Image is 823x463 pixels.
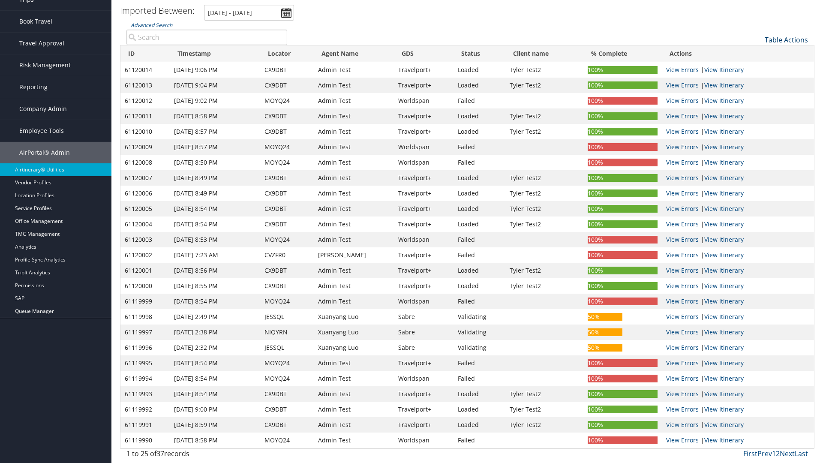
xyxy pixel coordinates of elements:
[454,309,505,325] td: Validating
[666,328,699,336] a: View errors
[662,417,814,433] td: |
[170,186,261,201] td: [DATE] 8:49 PM
[314,124,394,139] td: Admin Test
[666,297,699,305] a: View errors
[394,355,454,371] td: Travelport+
[588,359,658,367] div: 100%
[314,201,394,216] td: Admin Test
[394,247,454,263] td: Travelport+
[314,309,394,325] td: Xuanyang Luo
[454,78,505,93] td: Loaded
[120,263,170,278] td: 61120001
[314,216,394,232] td: Admin Test
[260,186,314,201] td: CX9DBT
[704,127,744,135] a: View Itinerary Details
[505,216,583,232] td: Tyler Test2
[120,93,170,108] td: 61120012
[170,402,261,417] td: [DATE] 9:00 PM
[666,421,699,429] a: View errors
[588,159,658,166] div: 100%
[662,78,814,93] td: |
[666,189,699,197] a: View errors
[588,267,658,274] div: 100%
[170,355,261,371] td: [DATE] 8:54 PM
[170,155,261,170] td: [DATE] 8:50 PM
[666,158,699,166] a: View errors
[170,371,261,386] td: [DATE] 8:54 PM
[120,155,170,170] td: 61120008
[666,235,699,244] a: View errors
[588,189,658,197] div: 100%
[120,325,170,340] td: 61119997
[120,170,170,186] td: 61120007
[454,124,505,139] td: Loaded
[454,386,505,402] td: Loaded
[795,449,808,458] a: Last
[260,108,314,124] td: CX9DBT
[126,448,287,463] div: 1 to 25 of records
[260,278,314,294] td: CX9DBT
[662,93,814,108] td: |
[260,340,314,355] td: JESSQL
[394,371,454,386] td: Worldspan
[454,216,505,232] td: Loaded
[704,112,744,120] a: View Itinerary Details
[314,62,394,78] td: Admin Test
[170,232,261,247] td: [DATE] 8:53 PM
[662,371,814,386] td: |
[314,294,394,309] td: Admin Test
[588,436,658,444] div: 100%
[780,449,795,458] a: Next
[260,232,314,247] td: MOYQ24
[170,247,261,263] td: [DATE] 7:23 AM
[454,340,505,355] td: Validating
[662,62,814,78] td: |
[120,201,170,216] td: 61120005
[588,421,658,429] div: 100%
[394,417,454,433] td: Travelport+
[454,355,505,371] td: Failed
[314,232,394,247] td: Admin Test
[314,278,394,294] td: Admin Test
[704,96,744,105] a: View Itinerary Details
[314,340,394,355] td: Xuanyang Luo
[454,139,505,155] td: Failed
[454,325,505,340] td: Validating
[19,142,70,163] span: AirPortal® Admin
[666,220,699,228] a: View errors
[505,78,583,93] td: Tyler Test2
[666,143,699,151] a: View errors
[120,402,170,417] td: 61119992
[394,232,454,247] td: Worldspan
[662,325,814,340] td: |
[260,263,314,278] td: CX9DBT
[765,35,808,45] a: Table Actions
[170,263,261,278] td: [DATE] 8:56 PM
[170,139,261,155] td: [DATE] 8:57 PM
[260,93,314,108] td: MOYQ24
[314,247,394,263] td: [PERSON_NAME]
[662,433,814,448] td: |
[704,158,744,166] a: View Itinerary Details
[454,294,505,309] td: Failed
[454,155,505,170] td: Failed
[394,340,454,355] td: Sabre
[394,402,454,417] td: Travelport+
[260,433,314,448] td: MOYQ24
[394,278,454,294] td: Travelport+
[394,263,454,278] td: Travelport+
[704,220,744,228] a: View Itinerary Details
[394,124,454,139] td: Travelport+
[666,282,699,290] a: View errors
[772,449,776,458] a: 1
[662,155,814,170] td: |
[662,402,814,417] td: |
[588,97,658,105] div: 100%
[704,66,744,74] a: View Itinerary Details
[394,309,454,325] td: Sabre
[314,402,394,417] td: Admin Test
[662,139,814,155] td: |
[394,186,454,201] td: Travelport+
[260,78,314,93] td: CX9DBT
[314,139,394,155] td: Admin Test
